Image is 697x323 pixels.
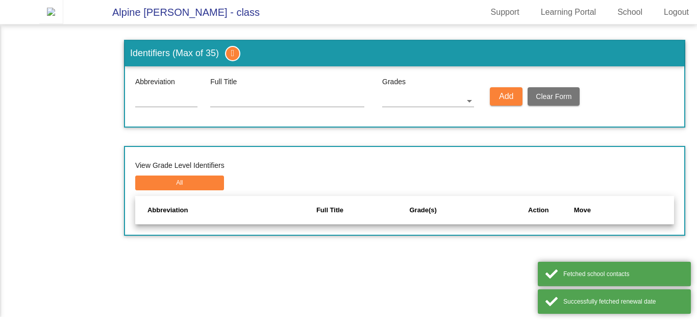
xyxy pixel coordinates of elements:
span: Alpine [PERSON_NAME] - class [102,4,260,20]
th: Abbreviation [135,196,316,225]
span: Abbreviation [135,77,205,87]
div: Fetched school contacts [563,269,683,279]
button: Add [490,87,522,106]
th: Full Title [316,196,410,225]
span: Add [499,92,513,101]
span: Grades [382,77,485,90]
a: Learning Portal [533,4,605,20]
th: Move [574,196,674,225]
div: Successfully fetched renewal date [563,297,683,306]
th: Action [503,196,574,225]
a: Support [483,4,528,20]
span: Clear Form [536,92,571,101]
a: School [609,4,651,20]
button: All [135,176,224,190]
th: Grade(s) [409,196,503,225]
a: View Grade Level Identifiers [135,161,225,169]
span: Full Title [210,77,364,87]
a: Logout [656,4,697,20]
button: Clear Form [528,87,580,106]
h3: Identifiers (Max of 35) [125,41,684,66]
